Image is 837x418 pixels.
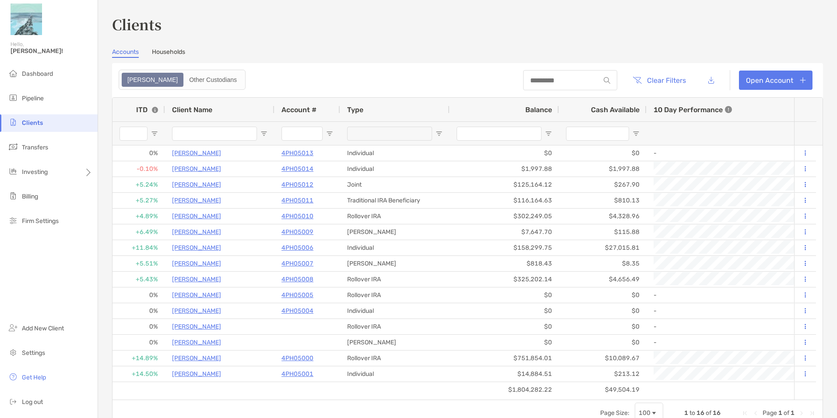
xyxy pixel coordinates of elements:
[559,240,647,255] div: $27,015.81
[559,335,647,350] div: $0
[172,163,221,174] a: [PERSON_NAME]
[340,177,450,192] div: Joint
[778,409,782,417] span: 1
[696,409,704,417] span: 16
[123,74,183,86] div: Zoe
[281,148,313,159] a: 4PH05013
[8,347,18,358] img: settings icon
[559,193,647,208] div: $810.13
[281,106,317,114] span: Account #
[457,127,542,141] input: Balance Filter Input
[654,319,815,334] div: -
[591,106,640,114] span: Cash Available
[626,71,693,90] button: Clear Filters
[763,409,777,417] span: Page
[113,287,165,303] div: 0%
[281,258,313,269] p: 4PH05007
[798,410,805,417] div: Next Page
[113,335,165,350] div: 0%
[281,368,313,379] a: 4PH05001
[172,274,221,285] p: [PERSON_NAME]
[450,272,559,287] div: $325,202.14
[113,272,165,287] div: +5.43%
[347,106,363,114] span: Type
[113,366,165,382] div: +14.50%
[22,95,44,102] span: Pipeline
[22,119,43,127] span: Clients
[172,290,221,301] a: [PERSON_NAME]
[113,240,165,255] div: +11.84%
[340,366,450,382] div: Individual
[559,256,647,271] div: $8.35
[22,70,53,78] span: Dashboard
[172,127,257,141] input: Client Name Filter Input
[450,303,559,319] div: $0
[281,227,313,237] a: 4PH05009
[172,337,221,348] a: [PERSON_NAME]
[22,349,45,357] span: Settings
[8,166,18,177] img: investing icon
[172,179,221,190] p: [PERSON_NAME]
[22,217,59,225] span: Firm Settings
[340,193,450,208] div: Traditional IRA Beneficiary
[639,409,651,417] div: 100
[600,409,630,417] div: Page Size:
[559,382,647,397] div: $49,504.19
[340,256,450,271] div: [PERSON_NAME]
[604,77,610,84] img: input icon
[559,366,647,382] div: $213.12
[22,144,48,151] span: Transfers
[8,142,18,152] img: transfers icon
[340,303,450,319] div: Individual
[113,351,165,366] div: +14.89%
[281,242,313,253] a: 4PH05006
[784,409,789,417] span: of
[281,290,313,301] p: 4PH05005
[172,258,221,269] p: [PERSON_NAME]
[654,146,815,160] div: -
[172,242,221,253] a: [PERSON_NAME]
[136,106,158,114] div: ITD
[119,70,246,90] div: segmented control
[112,48,139,58] a: Accounts
[281,353,313,364] a: 4PH05000
[559,224,647,240] div: $115.88
[172,227,221,237] a: [PERSON_NAME]
[113,193,165,208] div: +5.27%
[340,145,450,161] div: Individual
[545,130,552,137] button: Open Filter Menu
[172,321,221,332] a: [PERSON_NAME]
[172,368,221,379] p: [PERSON_NAME]
[172,211,221,222] a: [PERSON_NAME]
[281,163,313,174] a: 4PH05014
[450,319,559,334] div: $0
[172,106,212,114] span: Client Name
[22,325,64,332] span: Add New Client
[8,68,18,78] img: dashboard icon
[340,209,450,224] div: Rollover IRA
[654,98,732,121] div: 10 Day Performance
[281,179,313,190] a: 4PH05012
[633,130,640,137] button: Open Filter Menu
[172,148,221,159] a: [PERSON_NAME]
[706,409,711,417] span: of
[113,145,165,161] div: 0%
[654,288,815,302] div: -
[8,215,18,226] img: firm-settings icon
[450,382,559,397] div: $1,804,282.22
[184,74,242,86] div: Other Custodians
[281,305,313,316] a: 4PH05004
[450,224,559,240] div: $7,647.70
[281,195,313,206] a: 4PH05011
